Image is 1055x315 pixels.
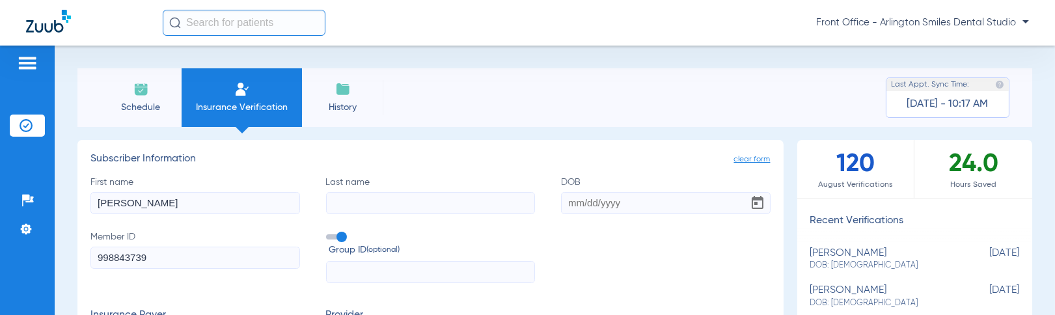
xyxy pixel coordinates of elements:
[90,153,771,166] h3: Subscriber Information
[329,243,536,257] span: Group ID
[954,247,1019,271] span: [DATE]
[234,81,250,97] img: Manual Insurance Verification
[169,17,181,29] img: Search Icon
[17,55,38,71] img: hamburger-icon
[954,284,1019,308] span: [DATE]
[561,176,771,214] label: DOB
[914,140,1032,198] div: 24.0
[312,101,374,114] span: History
[797,140,915,198] div: 120
[810,260,955,271] span: DOB: [DEMOGRAPHIC_DATA]
[163,10,325,36] input: Search for patients
[797,215,1033,228] h3: Recent Verifications
[90,192,300,214] input: First name
[191,101,292,114] span: Insurance Verification
[907,98,989,111] span: [DATE] - 10:17 AM
[914,178,1032,191] span: Hours Saved
[367,243,400,257] small: (optional)
[110,101,172,114] span: Schedule
[810,284,955,308] div: [PERSON_NAME]
[90,176,300,214] label: First name
[133,81,149,97] img: Schedule
[326,176,536,214] label: Last name
[734,153,771,166] span: clear form
[26,10,71,33] img: Zuub Logo
[90,247,300,269] input: Member ID
[995,80,1004,89] img: last sync help info
[810,247,955,271] div: [PERSON_NAME]
[561,192,771,214] input: DOBOpen calendar
[326,192,536,214] input: Last name
[335,81,351,97] img: History
[90,230,300,284] label: Member ID
[816,16,1029,29] span: Front Office - Arlington Smiles Dental Studio
[891,78,969,91] span: Last Appt. Sync Time:
[745,190,771,216] button: Open calendar
[797,178,914,191] span: August Verifications
[810,297,955,309] span: DOB: [DEMOGRAPHIC_DATA]
[990,253,1055,315] iframe: Chat Widget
